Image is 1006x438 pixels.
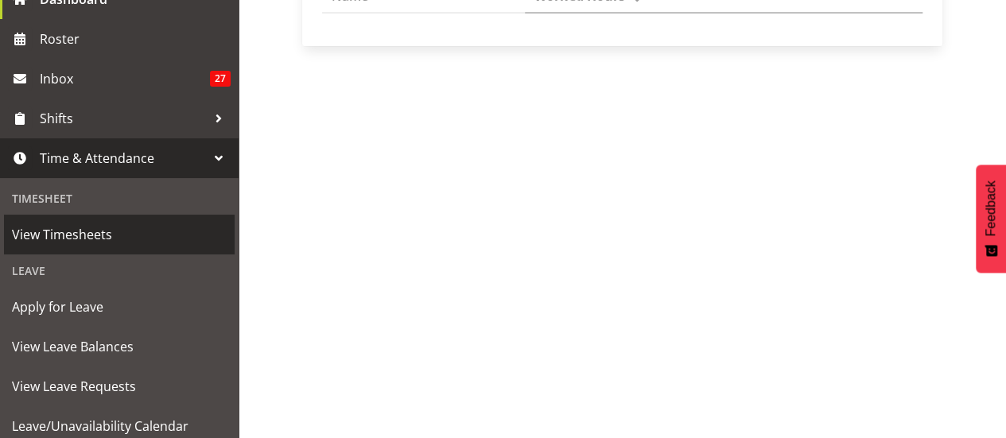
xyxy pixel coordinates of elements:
span: Inbox [40,67,210,91]
span: 27 [210,71,231,87]
a: View Leave Balances [4,327,235,366]
span: Roster [40,27,231,51]
div: Timesheet [4,182,235,215]
span: Feedback [984,180,998,236]
a: View Timesheets [4,215,235,254]
span: Time & Attendance [40,146,207,170]
span: Shifts [40,107,207,130]
span: View Leave Balances [12,335,227,359]
div: Leave [4,254,235,287]
span: Leave/Unavailability Calendar [12,414,227,438]
a: View Leave Requests [4,366,235,406]
a: Apply for Leave [4,287,235,327]
span: Apply for Leave [12,295,227,319]
span: View Timesheets [12,223,227,246]
button: Feedback - Show survey [976,165,1006,273]
span: View Leave Requests [12,374,227,398]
